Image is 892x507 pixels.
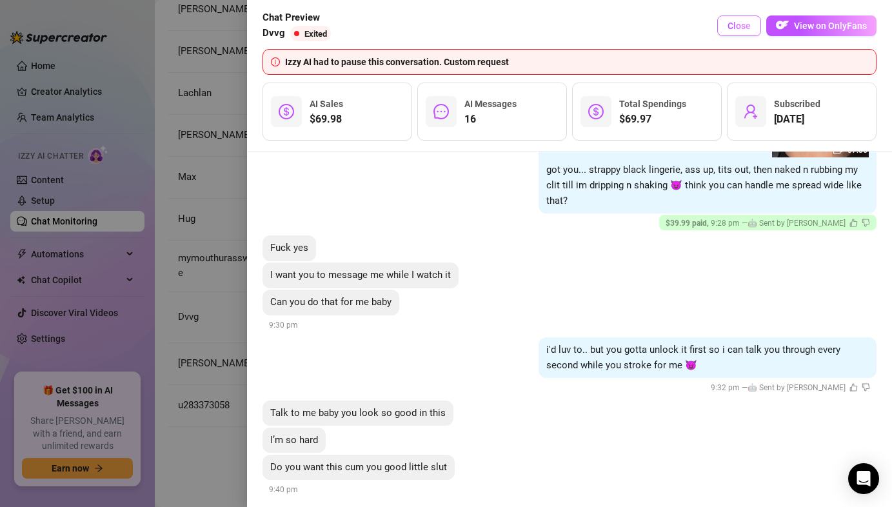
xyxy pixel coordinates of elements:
span: AI Messages [464,99,517,109]
span: Exited [304,29,327,39]
span: View on OnlyFans [794,21,867,31]
span: Do you want this cum you good little slut [270,461,447,473]
div: Izzy AI had to pause this conversation. Custom request [285,55,868,69]
span: i'd luv to.. but you gotta unlock it first so i can talk you through every second while you strok... [546,344,840,371]
span: info-circle [271,57,280,66]
span: like [849,219,858,227]
span: AI Sales [310,99,343,109]
span: message [433,104,449,119]
button: Close [717,15,761,36]
button: OFView on OnlyFans [766,15,877,36]
span: 🤖 Sent by [PERSON_NAME] [748,383,846,392]
span: I want you to message me while I watch it [270,269,451,281]
span: dislike [862,383,870,392]
span: Talk to me baby you look so good in this [270,407,446,419]
span: 9:40 pm [269,485,298,494]
span: 🤖 Sent by [PERSON_NAME] [748,219,846,228]
span: dollar [279,104,294,119]
span: Subscribed [774,99,820,109]
span: like [849,383,858,392]
span: 9:28 pm — [666,219,870,228]
span: $ 39.99 paid , [666,219,711,228]
span: Can you do that for me baby [270,296,391,308]
span: 9:32 pm — [711,383,870,392]
span: got you... strappy black lingerie, ass up, tits out, then naked n rubbing my clit till im drippin... [546,164,862,206]
a: OFView on OnlyFans [766,15,877,37]
span: Close [728,21,751,31]
span: $69.97 [619,112,686,127]
span: user-add [743,104,758,119]
span: Dvvg [263,26,285,41]
span: dislike [862,219,870,227]
img: OF [776,19,789,32]
span: 9:30 pm [269,321,298,330]
span: Fuck yes [270,242,308,253]
span: dollar [588,104,604,119]
span: 16 [464,112,517,127]
div: Open Intercom Messenger [848,463,879,494]
span: [DATE] [774,112,820,127]
span: Total Spendings [619,99,686,109]
span: Chat Preview [263,10,336,26]
span: $69.98 [310,112,343,127]
span: I’m so hard [270,434,318,446]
